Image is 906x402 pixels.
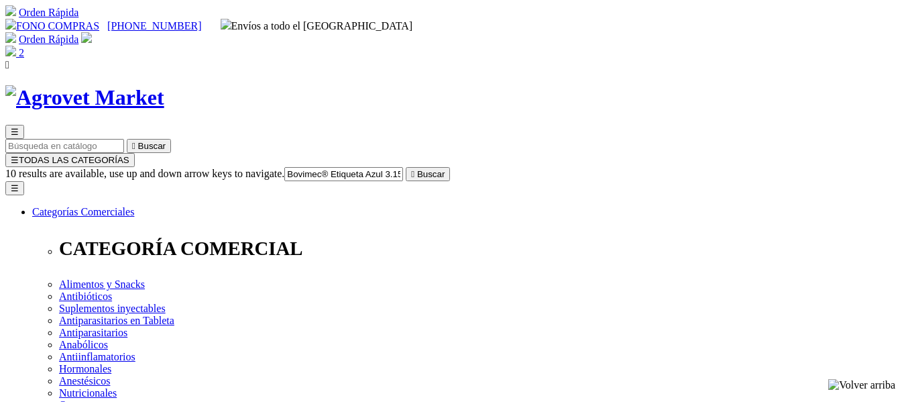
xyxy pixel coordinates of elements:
[138,141,166,151] span: Buscar
[5,5,16,16] img: shopping-cart.svg
[221,20,413,32] span: Envíos a todo el [GEOGRAPHIC_DATA]
[5,125,24,139] button: ☰
[5,59,9,70] i: 
[5,139,124,153] input: Buscar
[5,46,16,56] img: shopping-bag.svg
[5,181,24,195] button: ☰
[19,7,78,18] a: Orden Rápida
[5,153,135,167] button: ☰TODAS LAS CATEGORÍAS
[59,238,901,260] p: CATEGORÍA COMERCIAL
[5,47,24,58] a: 2
[411,169,414,179] i: 
[132,141,135,151] i: 
[11,155,19,165] span: ☰
[284,167,403,181] input: Buscar
[221,19,231,30] img: delivery-truck.svg
[5,168,284,179] span: 10 results are available, use up and down arrow keys to navigate.
[107,20,201,32] a: [PHONE_NUMBER]
[5,19,16,30] img: phone.svg
[5,85,164,110] img: Agrovet Market
[828,379,895,391] img: Volver arriba
[19,47,24,58] span: 2
[19,34,78,45] a: Orden Rápida
[81,32,92,43] img: user.svg
[5,20,99,32] a: FONO COMPRAS
[406,167,450,181] button:  Buscar
[11,127,19,137] span: ☰
[127,139,171,153] button:  Buscar
[5,32,16,43] img: shopping-cart.svg
[417,169,445,179] span: Buscar
[81,34,92,45] a: Acceda a su cuenta de cliente
[32,206,134,217] a: Categorías Comerciales
[7,256,231,395] iframe: Brevo live chat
